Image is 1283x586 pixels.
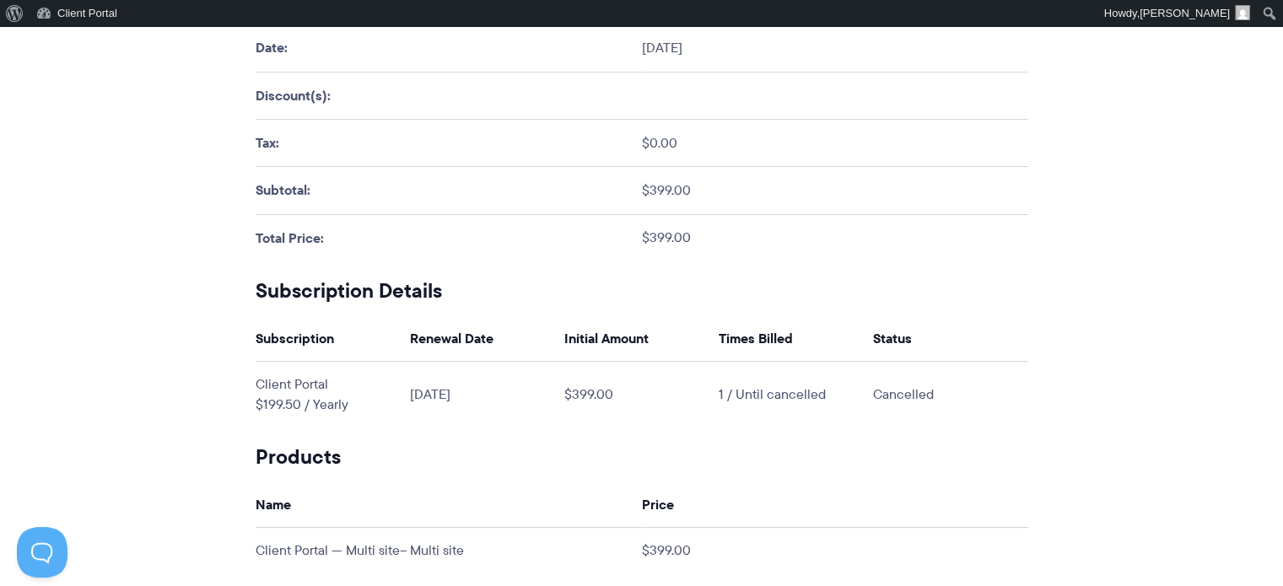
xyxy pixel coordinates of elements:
[642,527,1028,573] td: $399.00
[256,37,288,57] strong: Date:
[256,374,328,394] span: Client Portal
[256,180,310,200] strong: Subtotal:
[1140,7,1230,19] span: [PERSON_NAME]
[17,527,67,578] iframe: Toggle Customer Support
[256,540,464,560] div: Client Portal — Multi site
[400,540,464,560] span: – Multi site
[256,315,410,361] th: Subscription
[564,384,613,404] span: $399.00
[256,278,1028,304] h3: Subscription Details
[256,132,279,153] strong: Tax:
[642,24,1028,72] td: [DATE]
[410,384,450,404] span: [DATE]
[256,228,324,248] strong: Total Price:
[642,481,1028,528] th: Price
[642,214,1028,261] td: $399.00
[873,384,934,404] span: Cancelled
[642,119,1028,166] td: $0.00
[719,384,826,404] span: 1 / Until cancelled
[410,315,564,361] th: Renewal Date
[256,85,331,105] strong: Discount(s):
[256,481,642,528] th: Name
[256,444,1028,470] h3: Products
[564,315,719,361] th: Initial Amount
[256,395,348,414] span: $199.50 / Yearly
[642,167,1028,214] td: $399.00
[719,315,873,361] th: Times Billed
[873,315,1027,361] th: Status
